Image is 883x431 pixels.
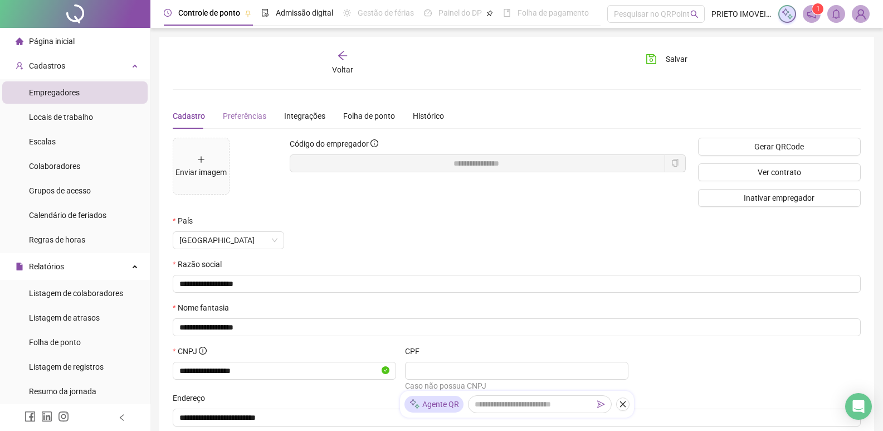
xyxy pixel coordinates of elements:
[179,232,277,249] span: Brasil
[29,137,56,146] span: Escalas
[29,186,91,195] span: Grupos de acesso
[343,9,351,17] span: sun
[178,302,229,314] span: Nome fantasia
[646,54,657,65] span: save
[358,8,414,17] span: Gestão de férias
[29,289,123,298] span: Listagem de colaboradores
[409,399,420,410] img: sparkle-icon.fc2bf0ac1784a2077858766a79e2daf3.svg
[812,3,823,14] sup: 1
[16,263,23,270] span: file
[29,61,65,70] span: Cadastros
[29,362,104,371] span: Listagem de registros
[16,37,23,45] span: home
[370,139,378,147] span: info-circle
[597,400,605,408] span: send
[29,313,100,322] span: Listagem de atrasos
[503,9,511,17] span: book
[845,393,872,420] div: Open Intercom Messenger
[698,163,861,181] button: Ver contrato
[290,139,369,148] span: Código do empregador
[758,166,801,178] span: Ver contrato
[178,215,193,227] span: País
[284,110,325,122] div: Integrações
[405,380,628,392] div: Caso não possua CNPJ
[698,138,861,156] button: Gerar QRCode
[698,189,861,207] button: Inativar empregador
[424,9,432,17] span: dashboard
[518,8,589,17] span: Folha de pagamento
[58,411,69,422] span: instagram
[261,9,269,17] span: file-done
[175,166,227,178] div: Enviar imagem
[754,141,804,153] span: Gerar QRCode
[337,50,348,61] span: arrow-left
[852,6,869,22] img: 76144
[178,8,240,17] span: Controle de ponto
[223,112,266,120] span: Preferências
[744,192,814,204] span: Inativar empregador
[332,65,353,74] span: Voltar
[178,258,222,270] span: Razão social
[41,411,52,422] span: linkedin
[405,345,427,357] label: CPF
[637,50,696,68] button: Salvar
[29,37,75,46] span: Página inicial
[29,211,106,220] span: Calendário de feriados
[118,414,126,422] span: left
[164,9,172,17] span: clock-circle
[173,392,212,404] label: Endereço
[173,110,205,122] div: Cadastro
[197,156,205,163] span: plus
[29,387,96,396] span: Resumo da jornada
[711,8,772,20] span: PRIETO IMOVEIS LTDA
[486,10,493,17] span: pushpin
[29,235,85,244] span: Regras de horas
[245,10,251,17] span: pushpin
[404,396,464,413] div: Agente QR
[178,345,207,357] span: CNPJ
[831,9,841,19] span: bell
[29,113,93,122] span: Locais de trabalho
[781,8,793,20] img: sparkle-icon.fc2bf0ac1784a2077858766a79e2daf3.svg
[807,9,817,19] span: notification
[29,338,81,347] span: Folha de ponto
[666,53,687,65] span: Salvar
[343,110,395,122] div: Folha de ponto
[29,162,80,171] span: Colaboradores
[438,8,482,17] span: Painel do DP
[276,8,333,17] span: Admissão digital
[29,88,80,97] span: Empregadores
[619,400,627,408] span: close
[29,262,64,271] span: Relatórios
[413,110,444,122] div: Histórico
[690,10,699,18] span: search
[671,159,679,167] span: copy
[25,411,36,422] span: facebook
[816,5,820,13] span: 1
[199,347,207,355] span: info-circle
[16,62,23,70] span: user-add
